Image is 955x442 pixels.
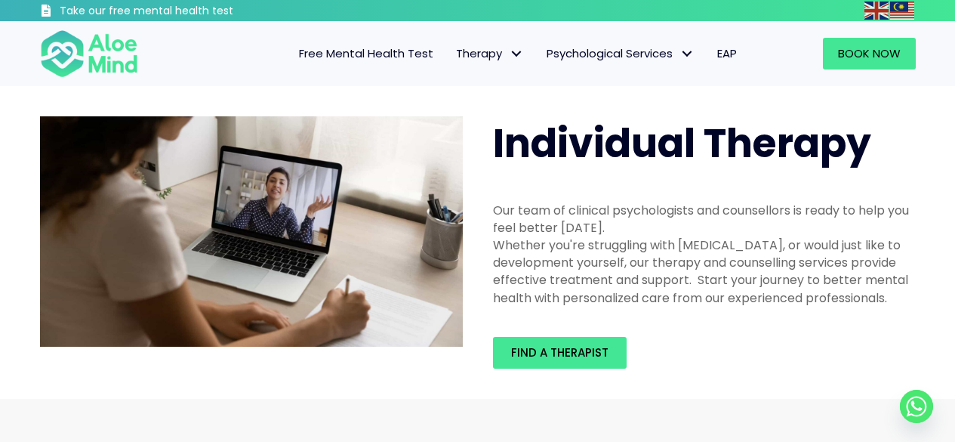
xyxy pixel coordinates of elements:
[511,345,608,360] span: Find a therapist
[890,2,916,19] a: Malay
[40,116,463,348] img: Therapy online individual
[890,2,914,20] img: ms
[706,38,748,70] a: EAP
[493,116,871,171] span: Individual Therapy
[40,29,138,79] img: Aloe mind Logo
[60,4,314,19] h3: Take our free mental health test
[838,45,901,61] span: Book Now
[456,45,524,61] span: Therapy
[299,45,433,61] span: Free Mental Health Test
[823,38,916,70] a: Book Now
[445,38,535,70] a: TherapyTherapy: submenu
[535,38,706,70] a: Psychological ServicesPsychological Services: submenu
[493,236,916,307] div: Whether you're struggling with [MEDICAL_DATA], or would just like to development yourself, our th...
[288,38,445,70] a: Free Mental Health Test
[676,43,698,65] span: Psychological Services: submenu
[158,38,748,70] nav: Menu
[864,2,890,19] a: English
[506,43,528,65] span: Therapy: submenu
[717,45,737,61] span: EAP
[493,202,916,236] div: Our team of clinical psychologists and counsellors is ready to help you feel better [DATE].
[493,337,627,369] a: Find a therapist
[40,4,314,21] a: Take our free mental health test
[547,45,695,61] span: Psychological Services
[900,390,933,423] a: Whatsapp
[864,2,889,20] img: en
